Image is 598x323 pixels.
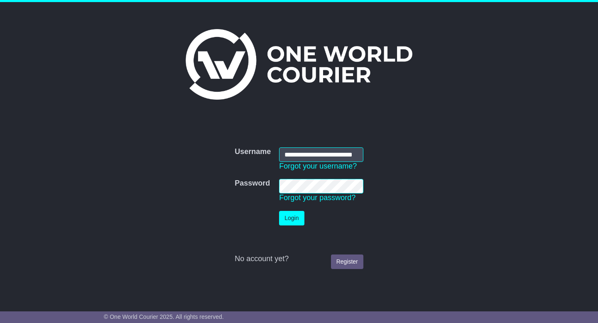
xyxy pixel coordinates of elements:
[104,313,224,320] span: © One World Courier 2025. All rights reserved.
[331,254,363,269] a: Register
[279,211,304,225] button: Login
[235,147,271,157] label: Username
[279,162,357,170] a: Forgot your username?
[279,193,355,202] a: Forgot your password?
[235,254,363,264] div: No account yet?
[186,29,412,100] img: One World
[235,179,270,188] label: Password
